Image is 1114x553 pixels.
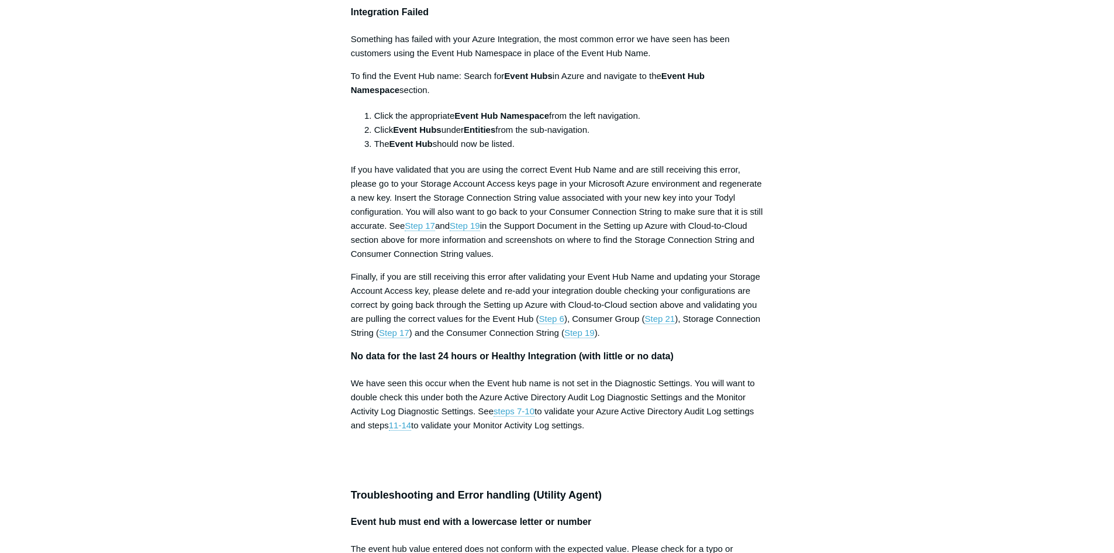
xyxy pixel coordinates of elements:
strong: Integration Failed [351,7,429,17]
p: Something has failed with your Azure Integration, the most common error we have seen has been cus... [351,32,764,60]
p: If you have validated that you are using the correct Event Hub Name and are still receiving this ... [351,163,764,261]
li: Click under from the sub-navigation. [374,123,764,137]
a: Step 19 [564,328,595,338]
a: Step 17 [379,328,409,338]
strong: Event hub must end with a lowercase letter or number [351,517,592,527]
a: Step 17 [405,221,435,231]
h3: Troubleshooting and Error handling (Utility Agent) [351,487,764,504]
a: Step 21 [644,314,675,324]
a: Step 19 [450,221,480,231]
p: We have seen this occur when the Event hub name is not set in the Diagnostic Settings. You will w... [351,376,764,432]
p: Finally, if you are still receiving this error after validating your Event Hub Name and updating ... [351,270,764,340]
li: The should now be listed. [374,137,764,151]
a: steps 7-10 [494,406,534,417]
strong: Event Hubs [504,71,553,81]
a: 11-14 [389,420,411,431]
strong: No data for the last 24 hours or Healthy Integration (with little or no data) [351,351,674,361]
strong: Event Hub Namespace [454,111,549,121]
strong: Entities [464,125,495,135]
strong: Event Hubs [393,125,442,135]
p: To find the Event Hub name: Search for in Azure and navigate to the section. [351,69,764,97]
a: Step 6 [539,314,564,324]
strong: Event Hub [389,139,433,149]
li: Click the appropriate from the left navigation. [374,109,764,123]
